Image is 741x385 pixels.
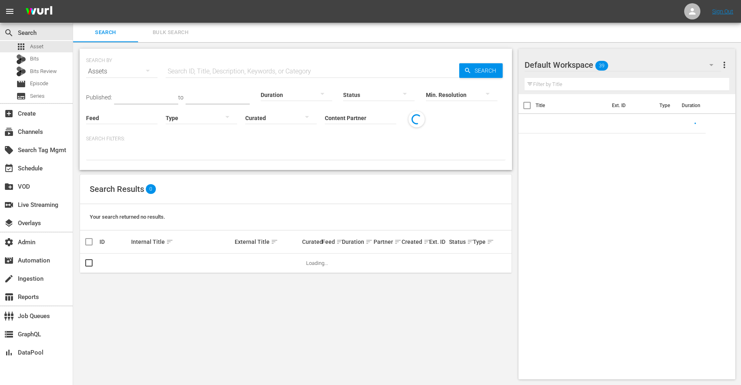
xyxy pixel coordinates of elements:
[4,163,14,173] span: Schedule
[306,260,328,266] span: Loading...
[16,42,26,52] span: Asset
[146,184,156,194] span: 0
[90,214,165,220] span: Your search returned no results.
[178,94,184,101] span: to
[99,239,129,245] div: ID
[16,67,26,76] div: Bits Review
[90,184,144,194] span: Search Results
[235,237,300,247] div: External Title
[4,218,14,228] span: Overlays
[322,237,339,247] div: Feed
[342,237,371,247] div: Duration
[86,136,506,142] p: Search Filters:
[30,67,57,75] span: Bits Review
[374,237,399,247] div: Partner
[4,256,14,265] span: Automation
[4,237,14,247] span: Admin
[677,94,726,117] th: Duration
[4,311,14,321] span: Job Queues
[459,63,503,78] button: Search
[336,238,343,245] span: sort
[16,91,26,101] span: Series
[4,28,14,38] span: Search
[525,54,722,76] div: Default Workspace
[712,8,733,15] a: Sign Out
[30,92,45,100] span: Series
[719,55,729,75] button: more_vert
[423,238,431,245] span: sort
[16,54,26,64] div: Bits
[719,60,729,70] span: more_vert
[16,79,26,89] span: Episode
[78,28,133,37] span: Search
[30,43,43,51] span: Asset
[4,127,14,137] span: Channels
[4,274,14,284] span: Ingestion
[4,348,14,357] span: DataPool
[143,28,198,37] span: Bulk Search
[4,182,14,191] span: VOD
[536,94,607,117] th: Title
[30,80,48,88] span: Episode
[487,238,494,245] span: sort
[19,2,58,21] img: ans4CAIJ8jUAAAAAAAAAAAAAAAAAAAAAAAAgQb4GAAAAAAAAAAAAAAAAAAAAAAAAJMjXAAAAAAAAAAAAAAAAAAAAAAAAgAT5G...
[429,239,447,245] div: Ext. ID
[471,63,503,78] span: Search
[166,238,173,245] span: sort
[86,94,112,101] span: Published:
[365,238,373,245] span: sort
[607,94,655,117] th: Ext. ID
[30,55,39,63] span: Bits
[131,237,232,247] div: Internal Title
[302,239,320,245] div: Curated
[4,292,14,302] span: Reports
[394,238,402,245] span: sort
[467,238,474,245] span: sort
[271,238,278,245] span: sort
[4,200,14,210] span: Live Streaming
[4,109,14,118] span: Create
[402,237,427,247] div: Created
[655,94,677,117] th: Type
[5,6,15,16] span: menu
[4,329,14,339] span: GraphQL
[86,60,158,83] div: Assets
[595,57,608,74] span: 39
[449,237,471,247] div: Status
[4,145,14,155] span: Search Tag Mgmt
[473,237,486,247] div: Type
